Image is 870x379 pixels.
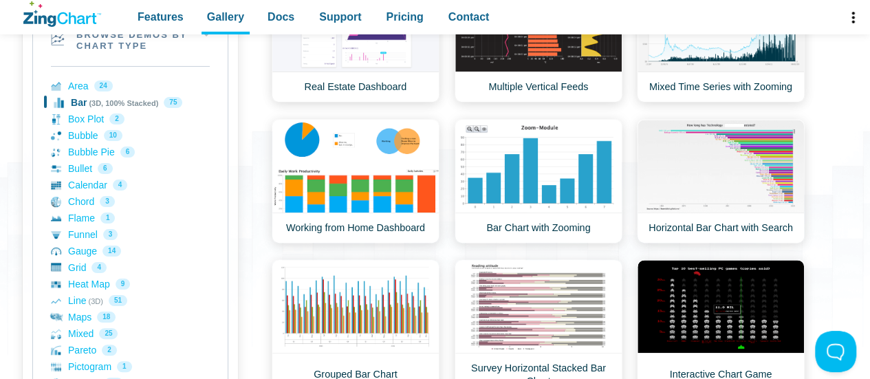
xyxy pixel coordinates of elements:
[815,331,856,372] iframe: Toggle Customer Support
[33,12,228,67] h2: Browse Demos By Chart Type
[207,8,244,26] span: Gallery
[268,8,294,26] span: Docs
[455,119,622,243] a: Bar Chart with Zooming
[272,119,439,243] a: Working from Home Dashboard
[386,8,423,26] span: Pricing
[138,8,184,26] span: Features
[23,1,101,27] a: ZingChart Logo. Click to return to the homepage
[319,8,361,26] span: Support
[448,8,490,26] span: Contact
[637,119,805,243] a: Horizontal Bar Chart with Search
